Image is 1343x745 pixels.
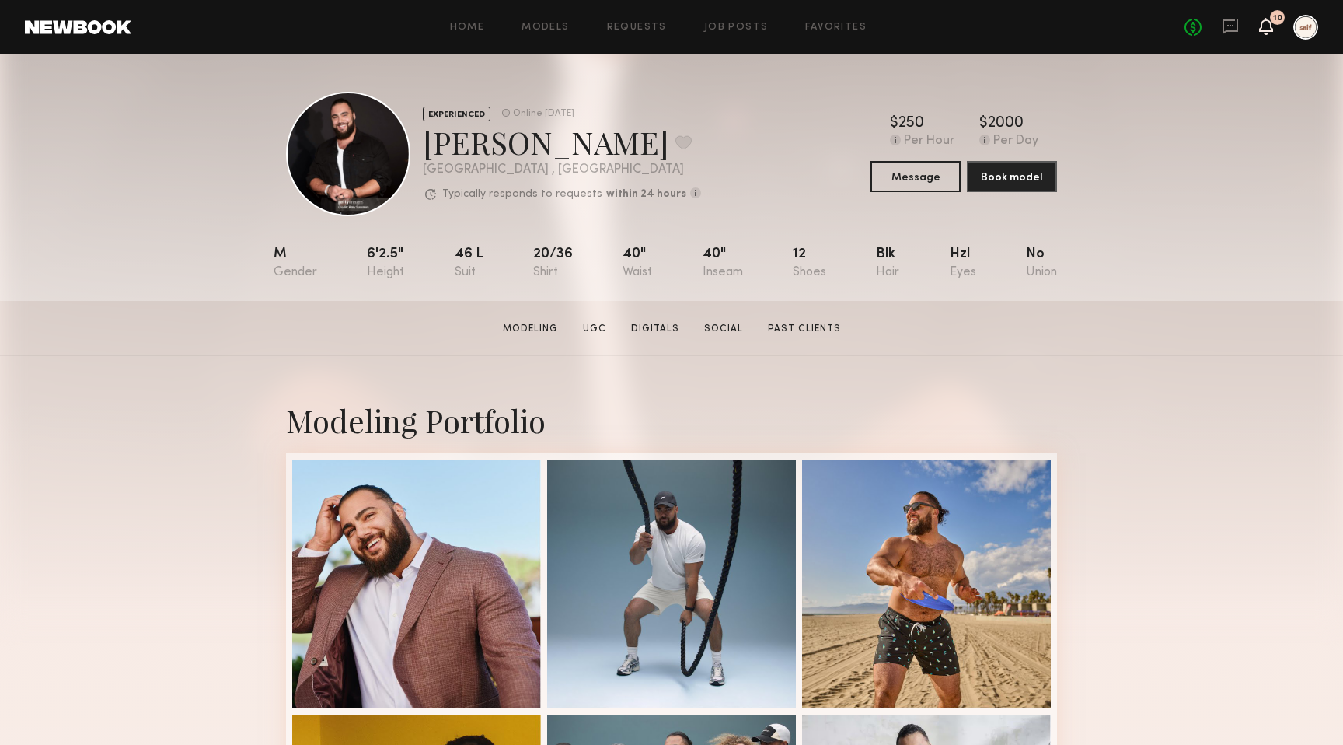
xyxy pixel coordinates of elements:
[367,247,404,279] div: 6'2.5"
[793,247,826,279] div: 12
[993,135,1038,149] div: Per Day
[967,161,1057,192] button: Book model
[423,163,701,177] div: [GEOGRAPHIC_DATA] , [GEOGRAPHIC_DATA]
[876,247,899,279] div: Blk
[870,161,961,192] button: Message
[442,189,602,200] p: Typically responds to requests
[890,116,898,131] div: $
[623,247,652,279] div: 40"
[950,247,976,279] div: Hzl
[979,116,988,131] div: $
[450,23,485,33] a: Home
[274,247,317,279] div: M
[625,322,685,336] a: Digitals
[698,322,749,336] a: Social
[898,116,924,131] div: 250
[606,189,686,200] b: within 24 hours
[704,23,769,33] a: Job Posts
[455,247,483,279] div: 46 l
[1273,14,1282,23] div: 10
[513,109,574,119] div: Online [DATE]
[762,322,847,336] a: Past Clients
[497,322,564,336] a: Modeling
[703,247,743,279] div: 40"
[577,322,612,336] a: UGC
[423,107,490,121] div: EXPERIENCED
[607,23,667,33] a: Requests
[904,135,954,149] div: Per Hour
[423,121,701,163] div: [PERSON_NAME]
[522,23,569,33] a: Models
[1026,247,1057,279] div: No
[805,23,867,33] a: Favorites
[988,116,1024,131] div: 2000
[533,247,573,279] div: 20/36
[286,400,1057,441] div: Modeling Portfolio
